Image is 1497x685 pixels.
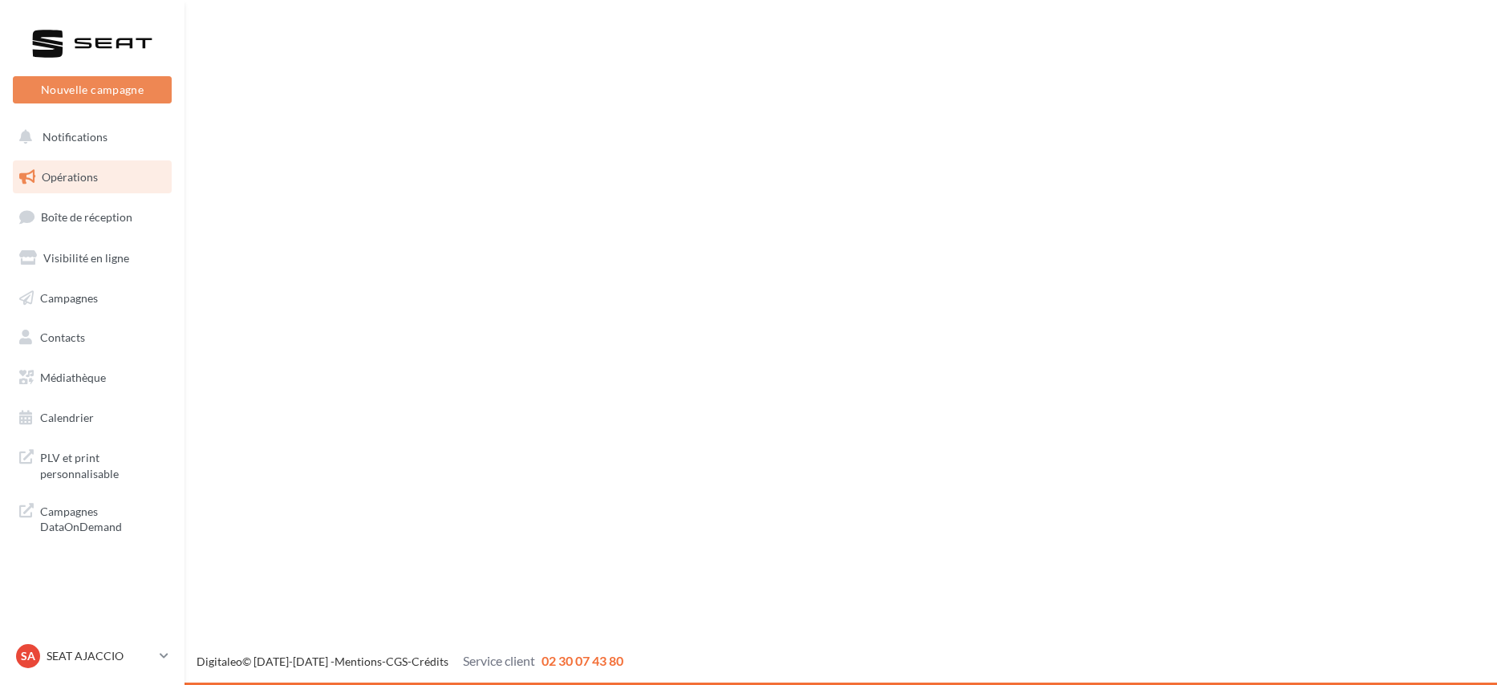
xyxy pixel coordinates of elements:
span: Campagnes [40,290,98,304]
a: Mentions [335,655,382,668]
a: PLV et print personnalisable [10,440,175,488]
span: Calendrier [40,411,94,424]
span: Visibilité en ligne [43,251,129,265]
a: Campagnes DataOnDemand [10,494,175,541]
span: Opérations [42,170,98,184]
button: Notifications [10,120,168,154]
span: Boîte de réception [41,210,132,224]
span: Notifications [43,130,108,144]
a: Visibilité en ligne [10,241,175,275]
a: Médiathèque [10,361,175,395]
span: 02 30 07 43 80 [542,653,623,668]
a: Opérations [10,160,175,194]
span: © [DATE]-[DATE] - - - [197,655,623,668]
span: PLV et print personnalisable [40,447,165,481]
a: Campagnes [10,282,175,315]
span: Médiathèque [40,371,106,384]
span: Contacts [40,330,85,344]
a: CGS [386,655,408,668]
span: Campagnes DataOnDemand [40,501,165,535]
a: Calendrier [10,401,175,435]
a: Boîte de réception [10,200,175,234]
button: Nouvelle campagne [13,76,172,103]
a: SA SEAT AJACCIO [13,641,172,671]
a: Digitaleo [197,655,242,668]
span: SA [21,648,35,664]
a: Crédits [412,655,448,668]
span: Service client [463,653,535,668]
a: Contacts [10,321,175,355]
p: SEAT AJACCIO [47,648,153,664]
